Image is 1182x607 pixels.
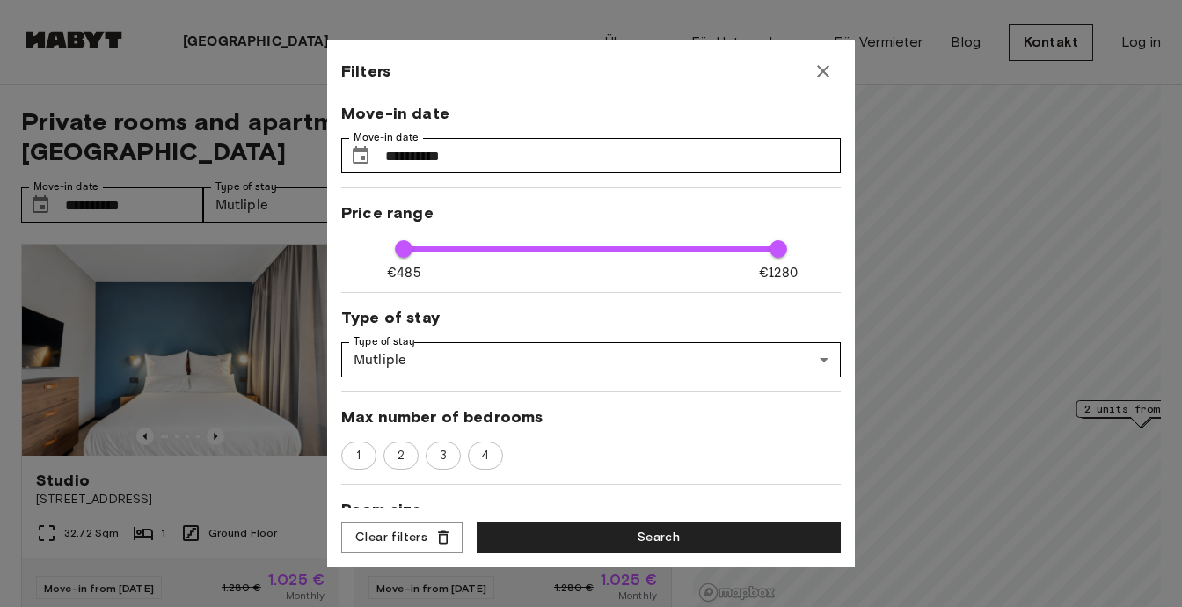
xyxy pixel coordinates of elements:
[341,307,841,328] span: Type of stay
[426,442,461,470] div: 3
[347,447,370,464] span: 1
[341,61,390,82] span: Filters
[383,442,419,470] div: 2
[387,264,420,282] span: €485
[341,522,463,554] button: Clear filters
[341,202,841,223] span: Price range
[430,447,456,464] span: 3
[354,334,415,349] label: Type of stay
[341,499,841,520] span: Room size
[468,442,503,470] div: 4
[471,447,499,464] span: 4
[477,522,841,554] button: Search
[341,103,841,124] span: Move-in date
[341,442,376,470] div: 1
[341,406,841,428] span: Max number of bedrooms
[388,447,414,464] span: 2
[759,264,798,282] span: €1280
[354,130,419,145] label: Move-in date
[341,342,841,377] div: Mutliple
[343,138,378,173] button: Choose date, selected date is 25 Aug 2025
